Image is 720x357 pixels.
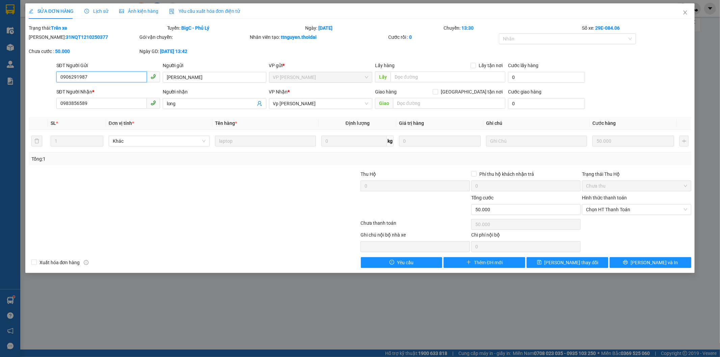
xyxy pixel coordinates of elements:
[375,63,395,68] span: Lấy hàng
[537,260,542,265] span: save
[319,25,333,31] b: [DATE]
[476,62,505,69] span: Lấy tận nơi
[375,89,397,94] span: Giao hàng
[527,257,608,268] button: save[PERSON_NAME] thay đổi
[29,9,33,13] span: edit
[375,98,393,109] span: Giao
[508,89,541,94] label: Cước giao hàng
[631,259,678,266] span: [PERSON_NAME] và In
[269,89,288,94] span: VP Nhận
[113,136,206,146] span: Khác
[139,48,249,55] div: Ngày GD:
[397,259,414,266] span: Yêu cầu
[84,9,89,13] span: clock-circle
[109,120,134,126] span: Đơn vị tính
[163,88,266,95] div: Người nhận
[182,25,210,31] b: BigC - Phủ Lý
[393,98,505,109] input: Dọc đường
[166,24,305,32] div: Tuyến:
[160,49,187,54] b: [DATE] 13:42
[84,260,88,265] span: info-circle
[387,136,394,146] span: kg
[31,136,42,146] button: delete
[360,219,471,231] div: Chưa thanh toán
[250,33,387,41] div: Nhân viên tạo:
[139,33,249,41] div: Gói vận chuyển:
[269,62,373,69] div: VP gửi
[169,8,240,14] span: Yêu cầu xuất hóa đơn điện tử
[582,170,691,178] div: Trạng thái Thu Hộ
[169,9,175,14] img: icon
[361,231,470,241] div: Ghi chú nội bộ nhà xe
[544,259,598,266] span: [PERSON_NAME] thay đổi
[361,171,376,177] span: Thu Hộ
[586,204,687,215] span: Chọn HT Thanh Toán
[215,120,237,126] span: Tên hàng
[508,98,585,109] input: Cước giao hàng
[51,25,67,31] b: Trên xe
[361,257,443,268] button: exclamation-circleYêu cầu
[305,24,443,32] div: Ngày:
[390,260,394,265] span: exclamation-circle
[586,181,687,191] span: Chưa thu
[215,136,316,146] input: VD: Bàn, Ghế
[581,24,692,32] div: Số xe:
[281,34,317,40] b: ttnguyen.thoidai
[346,120,370,126] span: Định lượng
[443,24,581,32] div: Chuyến:
[28,24,166,32] div: Trạng thái:
[29,8,74,14] span: SỬA ĐƠN HÀNG
[273,99,369,109] span: Vp Lê Hoàn
[119,9,124,13] span: picture
[483,117,590,130] th: Ghi chú
[471,231,581,241] div: Chi phí nội bộ
[679,136,689,146] button: plus
[471,195,494,200] span: Tổng cước
[151,74,156,79] span: phone
[438,88,505,95] span: [GEOGRAPHIC_DATA] tận nơi
[273,72,369,82] span: VP Nguyễn Quốc Trị
[151,100,156,106] span: phone
[388,33,498,41] div: Cước rồi :
[375,72,391,82] span: Lấy
[37,259,83,266] span: Xuất hóa đơn hàng
[31,155,278,163] div: Tổng: 1
[508,72,585,83] input: Cước lấy hàng
[119,8,158,14] span: Ảnh kiện hàng
[466,260,471,265] span: plus
[486,136,587,146] input: Ghi Chú
[676,3,695,22] button: Close
[399,120,424,126] span: Giá trị hàng
[582,195,627,200] label: Hình thức thanh toán
[55,49,70,54] b: 50.000
[84,8,108,14] span: Lịch sử
[610,257,691,268] button: printer[PERSON_NAME] và In
[595,25,620,31] b: 29E-084.06
[592,120,616,126] span: Cước hàng
[391,72,505,82] input: Dọc đường
[56,88,160,95] div: SĐT Người Nhận
[409,34,412,40] b: 0
[66,34,108,40] b: 31NQT1210250377
[444,257,525,268] button: plusThêm ĐH mới
[623,260,628,265] span: printer
[51,120,56,126] span: SL
[508,63,538,68] label: Cước lấy hàng
[257,101,262,106] span: user-add
[399,136,481,146] input: 0
[592,136,674,146] input: 0
[461,25,474,31] b: 13:30
[477,170,537,178] span: Phí thu hộ khách nhận trả
[683,10,688,15] span: close
[29,48,138,55] div: Chưa cước :
[29,33,138,41] div: [PERSON_NAME]:
[163,62,266,69] div: Người gửi
[474,259,503,266] span: Thêm ĐH mới
[56,62,160,69] div: SĐT Người Gửi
